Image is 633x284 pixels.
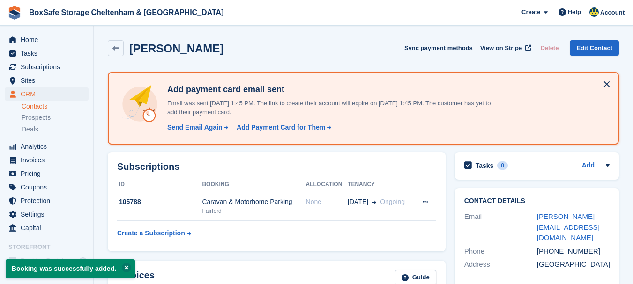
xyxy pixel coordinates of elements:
a: BoxSafe Storage Cheltenham & [GEOGRAPHIC_DATA] [25,5,227,20]
span: Analytics [21,140,77,153]
p: Booking was successfully added. [6,259,135,278]
div: Caravan & Motorhome Parking [202,197,305,207]
span: Capital [21,221,77,234]
div: Fairford [202,207,305,215]
th: Tenancy [348,177,413,192]
h2: [PERSON_NAME] [129,42,223,55]
h4: Add payment card email sent [164,84,492,95]
span: Sites [21,74,77,87]
span: Booking Portal [21,254,77,267]
a: Edit Contact [570,40,619,56]
a: menu [5,74,89,87]
span: Subscriptions [21,60,77,73]
a: menu [5,194,89,207]
a: menu [5,87,89,101]
div: [GEOGRAPHIC_DATA] [537,259,610,270]
span: [DATE] [348,197,368,207]
span: Pricing [21,167,77,180]
a: menu [5,254,89,267]
img: Kim Virabi [589,7,599,17]
span: Help [568,7,581,17]
div: Email [464,211,537,243]
span: Coupons [21,181,77,194]
div: 105788 [117,197,202,207]
a: menu [5,221,89,234]
a: menu [5,181,89,194]
button: Delete [536,40,562,56]
span: Ongoing [380,198,405,205]
span: Storefront [8,242,93,252]
a: [PERSON_NAME][EMAIL_ADDRESS][DOMAIN_NAME] [537,212,600,241]
span: Account [600,8,625,17]
a: Add Payment Card for Them [233,123,332,132]
span: CRM [21,87,77,101]
span: Create [521,7,540,17]
a: menu [5,140,89,153]
div: Address [464,259,537,270]
a: menu [5,153,89,167]
div: Create a Subscription [117,228,185,238]
a: menu [5,208,89,221]
div: Send Email Again [167,123,223,132]
span: Invoices [21,153,77,167]
span: Prospects [22,113,51,122]
div: 0 [497,161,508,170]
a: menu [5,33,89,46]
div: None [306,197,348,207]
a: Create a Subscription [117,225,191,242]
a: Contacts [22,102,89,111]
a: Add [582,160,595,171]
a: Deals [22,124,89,134]
p: Email was sent [DATE] 1:45 PM. The link to create their account will expire on [DATE] 1:45 PM. Th... [164,99,492,117]
span: Protection [21,194,77,207]
th: Allocation [306,177,348,192]
span: Tasks [21,47,77,60]
h2: Tasks [476,161,494,170]
a: View on Stripe [477,40,533,56]
span: View on Stripe [480,44,522,53]
a: menu [5,47,89,60]
img: stora-icon-8386f47178a22dfd0bd8f6a31ec36ba5ce8667c1dd55bd0f319d3a0aa187defe.svg [7,6,22,20]
span: Settings [21,208,77,221]
h2: Subscriptions [117,161,436,172]
div: [PHONE_NUMBER] [537,246,610,257]
th: Booking [202,177,305,192]
a: menu [5,60,89,73]
div: Phone [464,246,537,257]
span: Deals [22,125,38,134]
span: Home [21,33,77,46]
img: add-payment-card-4dbda4983b697a7845d177d07a5d71e8a16f1ec00487972de202a45f1e8132f5.svg [120,84,160,124]
th: ID [117,177,202,192]
div: Add Payment Card for Them [237,123,325,132]
button: Sync payment methods [404,40,473,56]
h2: Contact Details [464,197,610,205]
a: menu [5,167,89,180]
a: Prospects [22,113,89,123]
